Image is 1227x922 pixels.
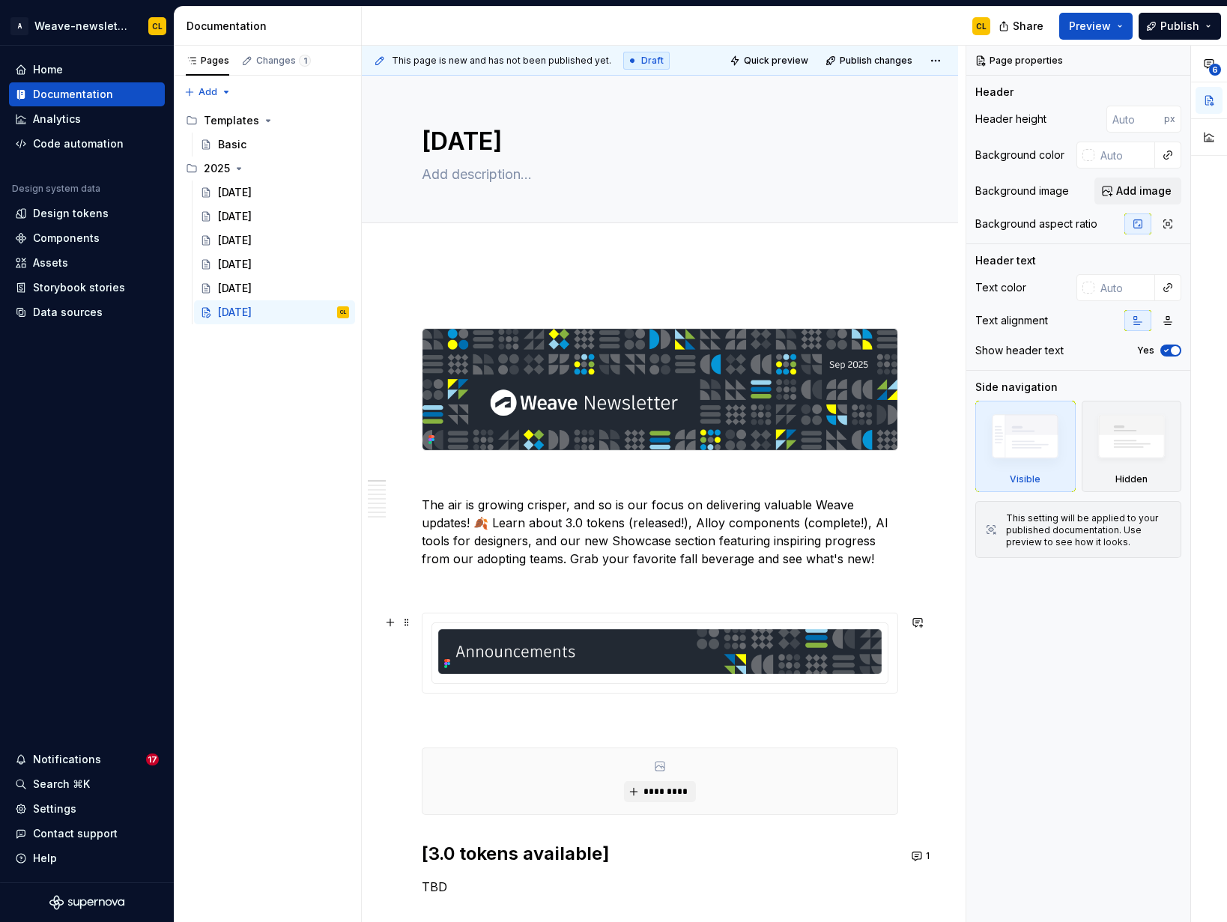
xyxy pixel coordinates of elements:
[187,19,355,34] div: Documentation
[419,124,895,160] textarea: [DATE]
[725,50,815,71] button: Quick preview
[1010,473,1040,485] div: Visible
[9,82,165,106] a: Documentation
[9,226,165,250] a: Components
[926,850,930,862] span: 1
[218,233,252,248] div: [DATE]
[422,842,898,866] h2: [3.0 tokens available]
[422,329,897,450] img: fb06ac35-8b6a-4032-895b-b5ae60f3c1ee.png
[991,13,1053,40] button: Share
[422,496,898,568] p: The air is growing crisper, and so is our focus on delivering valuable Weave updates! 🍂 Learn abo...
[12,183,100,195] div: Design system data
[9,797,165,821] a: Settings
[33,752,101,767] div: Notifications
[9,276,165,300] a: Storybook stories
[1106,106,1164,133] input: Auto
[975,148,1064,163] div: Background color
[33,777,90,792] div: Search ⌘K
[821,50,919,71] button: Publish changes
[9,846,165,870] button: Help
[1059,13,1133,40] button: Preview
[10,17,28,35] div: A
[194,252,355,276] a: [DATE]
[33,87,113,102] div: Documentation
[204,113,259,128] div: Templates
[152,20,163,32] div: CL
[218,305,252,320] div: [DATE]
[33,62,63,77] div: Home
[49,895,124,910] svg: Supernova Logo
[33,136,124,151] div: Code automation
[256,55,311,67] div: Changes
[194,228,355,252] a: [DATE]
[1069,19,1111,34] span: Preview
[1013,19,1043,34] span: Share
[975,112,1046,127] div: Header height
[9,251,165,275] a: Assets
[975,216,1097,231] div: Background aspect ratio
[9,58,165,82] a: Home
[975,313,1048,328] div: Text alignment
[218,137,246,152] div: Basic
[33,255,68,270] div: Assets
[641,55,664,67] span: Draft
[199,86,217,98] span: Add
[1006,512,1172,548] div: This setting will be applied to your published documentation. Use preview to see how it looks.
[1094,274,1155,301] input: Auto
[840,55,912,67] span: Publish changes
[9,132,165,156] a: Code automation
[33,826,118,841] div: Contact support
[33,231,100,246] div: Components
[180,82,236,103] button: Add
[180,109,355,324] div: Page tree
[975,380,1058,395] div: Side navigation
[975,280,1026,295] div: Text color
[3,10,171,42] button: AWeave-newsletterCL
[9,107,165,131] a: Analytics
[186,55,229,67] div: Pages
[9,201,165,225] a: Design tokens
[1209,64,1221,76] span: 6
[340,305,346,320] div: CL
[1094,142,1155,169] input: Auto
[392,55,611,67] span: This page is new and has not been published yet.
[9,822,165,846] button: Contact support
[218,281,252,296] div: [DATE]
[204,161,230,176] div: 2025
[146,753,159,765] span: 17
[975,85,1014,100] div: Header
[907,846,936,867] button: 1
[975,401,1076,492] div: Visible
[1160,19,1199,34] span: Publish
[194,276,355,300] a: [DATE]
[1094,178,1181,204] button: Add image
[194,133,355,157] a: Basic
[422,878,898,896] p: TBD
[9,300,165,324] a: Data sources
[744,55,808,67] span: Quick preview
[194,300,355,324] a: [DATE]CL
[33,112,81,127] div: Analytics
[33,305,103,320] div: Data sources
[33,206,109,221] div: Design tokens
[975,343,1064,358] div: Show header text
[218,209,252,224] div: [DATE]
[33,280,125,295] div: Storybook stories
[180,157,355,181] div: 2025
[9,772,165,796] button: Search ⌘K
[9,747,165,771] button: Notifications17
[1116,184,1172,198] span: Add image
[299,55,311,67] span: 1
[218,257,252,272] div: [DATE]
[33,801,76,816] div: Settings
[1164,113,1175,125] p: px
[34,19,130,34] div: Weave-newsletter
[194,181,355,204] a: [DATE]
[975,253,1036,268] div: Header text
[1139,13,1221,40] button: Publish
[1115,473,1148,485] div: Hidden
[180,109,355,133] div: Templates
[1082,401,1182,492] div: Hidden
[975,184,1069,198] div: Background image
